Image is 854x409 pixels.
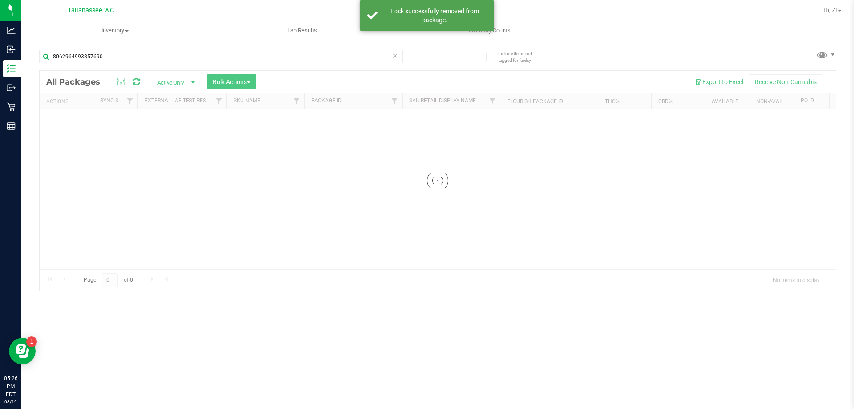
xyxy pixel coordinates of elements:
[68,7,114,14] span: Tallahassee WC
[823,7,837,14] span: Hi, Z!
[7,26,16,35] inline-svg: Analytics
[498,50,543,64] span: Include items not tagged for facility
[7,102,16,111] inline-svg: Retail
[209,21,396,40] a: Lab Results
[9,338,36,364] iframe: Resource center
[7,45,16,54] inline-svg: Inbound
[21,21,209,40] a: Inventory
[7,64,16,73] inline-svg: Inventory
[7,83,16,92] inline-svg: Outbound
[275,27,329,35] span: Lab Results
[21,27,209,35] span: Inventory
[39,50,403,63] input: Search Package ID, Item Name, SKU, Lot or Part Number...
[7,121,16,130] inline-svg: Reports
[383,7,487,24] div: Lock successfully removed from package.
[392,50,398,61] span: Clear
[26,336,37,347] iframe: Resource center unread badge
[4,398,17,405] p: 08/19
[4,374,17,398] p: 05:26 PM EDT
